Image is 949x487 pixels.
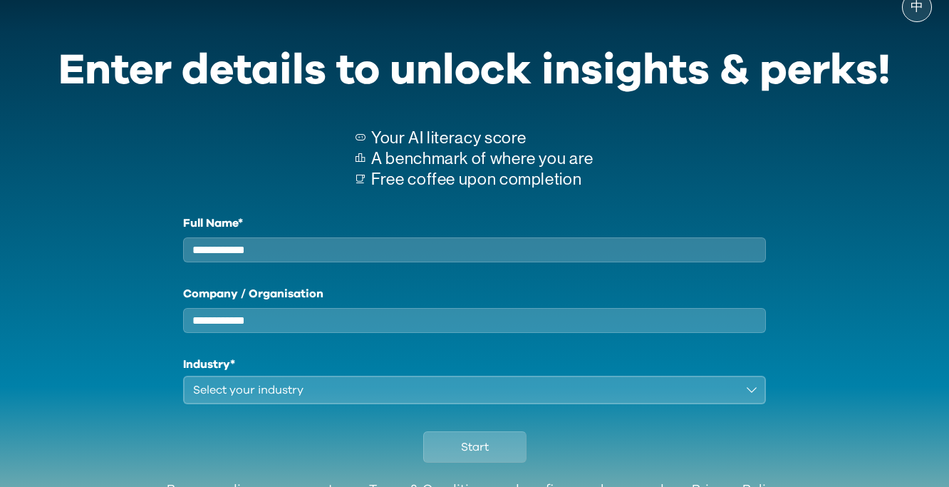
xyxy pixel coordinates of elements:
[183,215,766,232] label: Full Name*
[58,36,891,105] div: Enter details to unlock insights & perks!
[371,169,593,190] p: Free coffee upon completion
[193,381,736,399] div: Select your industry
[423,431,527,463] button: Start
[183,376,766,404] button: Select your industry
[371,128,593,148] p: Your AI literacy score
[183,356,766,373] h1: Industry*
[183,285,766,302] label: Company / Organisation
[371,148,593,169] p: A benchmark of where you are
[461,439,489,456] span: Start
